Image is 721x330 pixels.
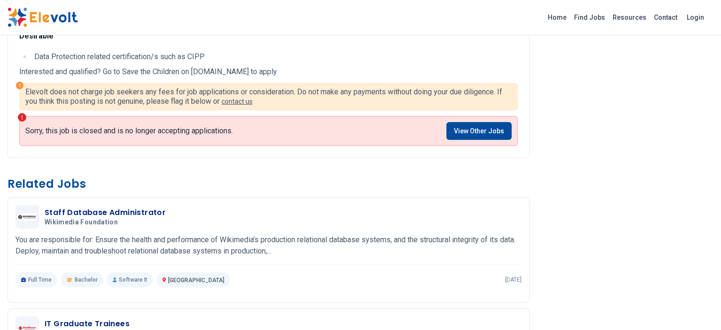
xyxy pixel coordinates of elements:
a: Contact [650,10,681,25]
h3: Related Jobs [8,177,529,192]
li: Data Protection related certification/s such as CIPP [31,51,518,62]
h3: IT Graduate Trainees [45,318,147,330]
p: Full Time [15,272,57,287]
a: contact us [222,98,253,105]
a: Home [544,10,570,25]
iframe: Chat Widget [674,285,721,330]
strong: Desirable [19,31,54,40]
img: Elevolt [8,8,78,27]
img: Wikimedia Foundation [18,213,37,221]
span: [GEOGRAPHIC_DATA] [168,277,224,284]
p: [DATE] [505,276,522,284]
a: View Other Jobs [446,122,512,140]
h3: Staff Database Administrator [45,207,166,218]
a: Find Jobs [570,10,609,25]
p: Software It [107,272,153,287]
span: Wikimedia Foundation [45,218,118,227]
p: Interested and qualified? Go to Save the Children on [DOMAIN_NAME] to apply [19,66,518,77]
p: Elevolt does not charge job seekers any fees for job applications or consideration. Do not make a... [25,87,512,106]
a: Wikimedia FoundationStaff Database AdministratorWikimedia FoundationYou are responsible for: Ensu... [15,205,522,287]
span: Bachelor [75,276,98,284]
p: Sorry, this job is closed and is no longer accepting applications. [25,126,233,136]
p: You are responsible for: Ensure the health and performance of Wikimedia’s production relational d... [15,234,522,257]
a: Resources [609,10,650,25]
a: Login [681,8,710,27]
